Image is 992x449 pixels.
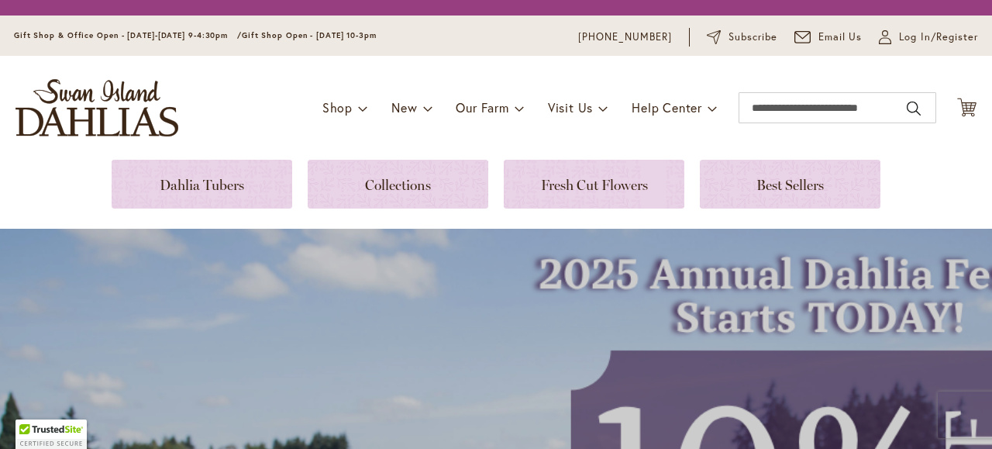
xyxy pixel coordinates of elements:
[879,29,978,45] a: Log In/Register
[818,29,863,45] span: Email Us
[322,99,353,116] span: Shop
[578,29,672,45] a: [PHONE_NUMBER]
[794,29,863,45] a: Email Us
[907,96,921,121] button: Search
[14,30,242,40] span: Gift Shop & Office Open - [DATE]-[DATE] 9-4:30pm /
[728,29,777,45] span: Subscribe
[456,99,508,116] span: Our Farm
[15,79,178,136] a: store logo
[15,420,87,449] div: TrustedSite Certified
[632,99,702,116] span: Help Center
[391,99,417,116] span: New
[707,29,777,45] a: Subscribe
[548,99,593,116] span: Visit Us
[242,30,377,40] span: Gift Shop Open - [DATE] 10-3pm
[899,29,978,45] span: Log In/Register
